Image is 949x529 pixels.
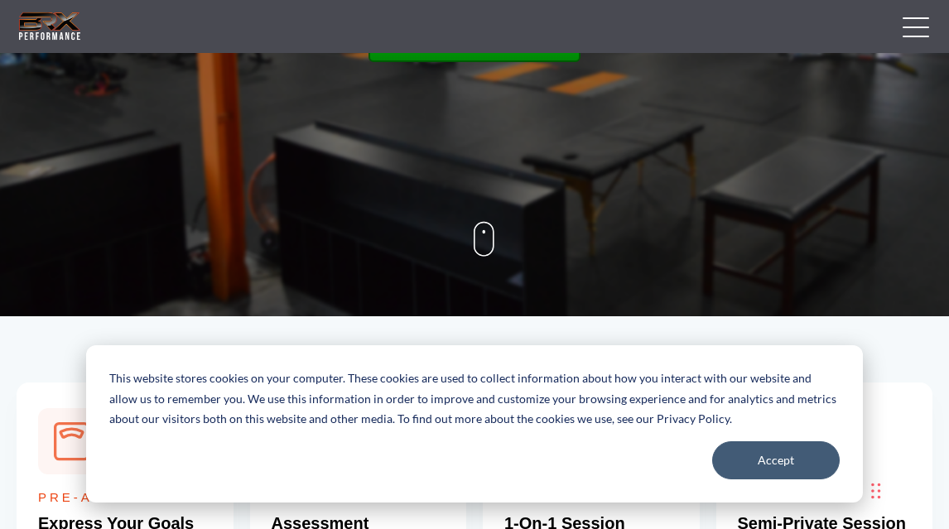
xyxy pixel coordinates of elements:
img: BRX Transparent Logo-2 [17,9,83,43]
button: Accept [712,441,840,479]
img: Express Your Goals [38,408,104,474]
div: Drag [871,466,881,516]
span: This website stores cookies on your computer. These cookies are used to collect information about... [109,368,840,430]
span: Accept [758,450,794,471]
span: Pre-Arrival [38,490,157,504]
div: Cookie banner [86,345,863,503]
